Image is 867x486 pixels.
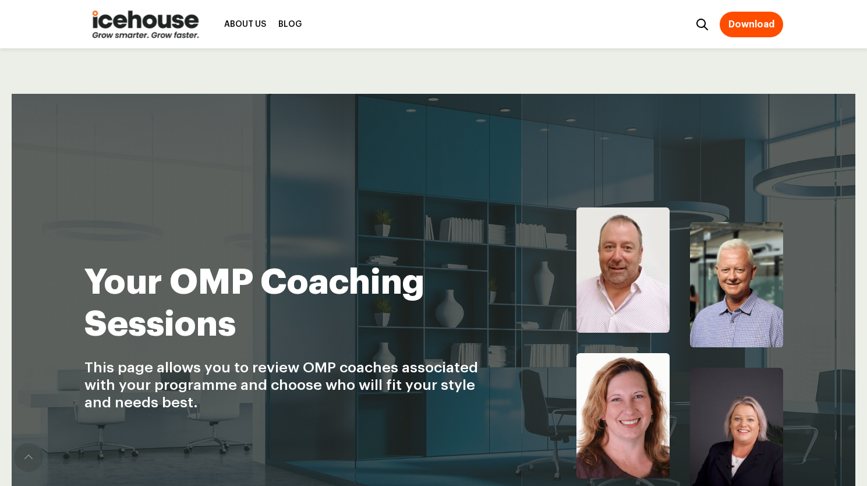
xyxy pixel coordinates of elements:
img: David Lilburne [690,222,783,347]
h1: Your OMP Coaching Sessions [84,262,498,346]
img: Icehouse | Grow smarter. Grow faster. [84,6,207,43]
a: About Us [218,4,273,45]
img: Josie Adlam-1 [576,353,670,478]
span: This page allows you to review OMP coaches associated with your programme and choose who will fit... [84,360,478,410]
a: Download [720,12,783,37]
img: Jamie Brock [576,207,670,333]
nav: Desktop navigation [218,4,308,45]
a: Blog [272,4,307,45]
div: Search box [691,13,714,36]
